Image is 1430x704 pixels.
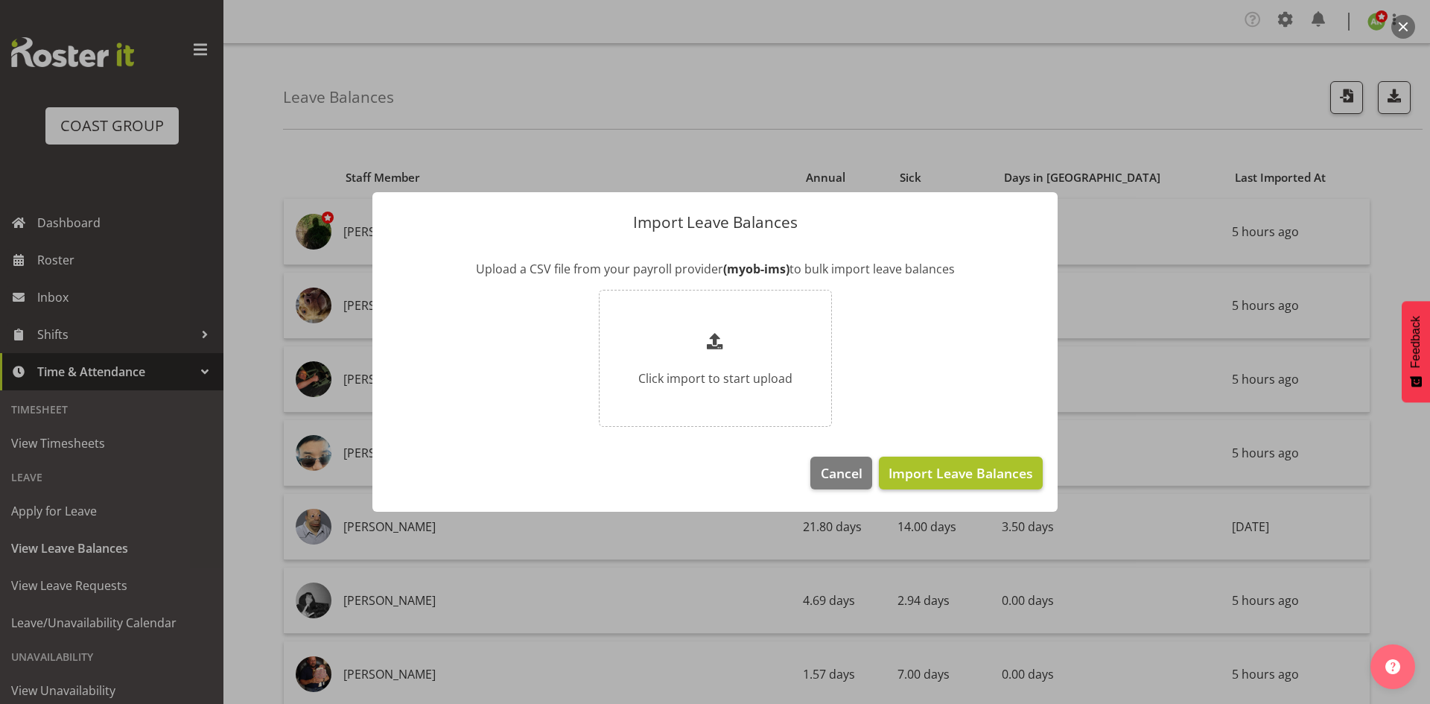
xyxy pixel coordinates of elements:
p: Import Leave Balances [387,215,1043,230]
p: Click import to start upload [638,370,792,387]
img: help-xxl-2.png [1385,659,1400,674]
button: Import Leave Balances [879,457,1043,489]
span: Cancel [821,463,862,483]
button: Cancel [810,457,871,489]
strong: (myob-ims) [723,261,789,277]
button: Feedback - Show survey [1402,301,1430,402]
p: Upload a CSV file from your payroll provider to bulk import leave balances [387,260,1043,278]
span: Feedback [1409,316,1423,368]
span: Import Leave Balances [889,463,1033,483]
